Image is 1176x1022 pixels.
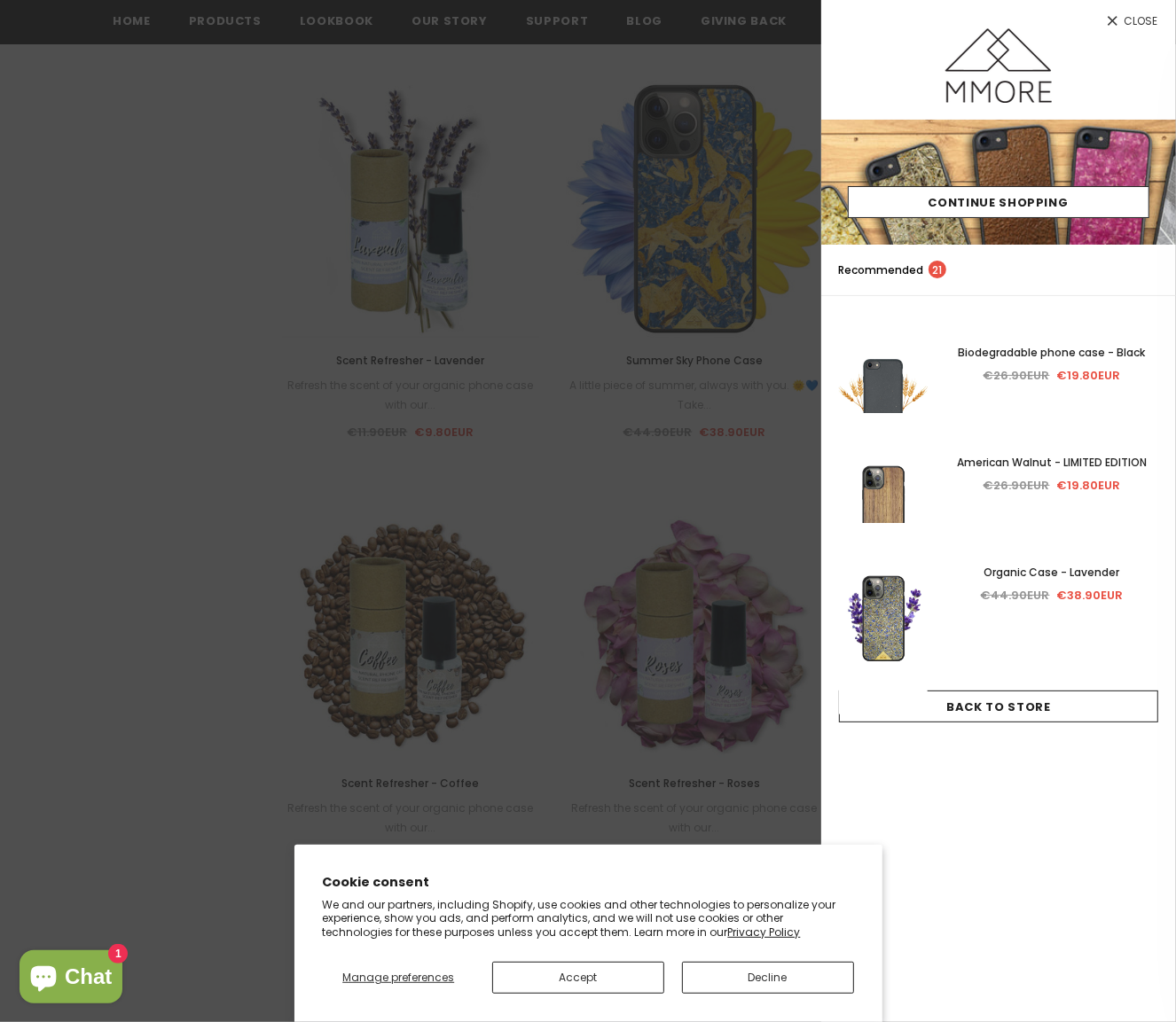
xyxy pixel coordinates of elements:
[492,962,664,994] button: Accept
[1125,16,1158,27] span: Close
[957,455,1147,470] span: American Walnut - LIMITED EDITION
[959,345,1146,360] span: Biodegradable phone case - Black
[323,962,475,994] button: Manage preferences
[839,261,946,279] p: Recommended
[323,873,854,892] h2: Cookie consent
[1141,261,1158,279] a: search
[929,261,946,278] span: 21
[848,186,1149,218] a: Continue Shopping
[728,924,801,940] a: Privacy Policy
[945,563,1158,582] a: Organic Case - Lavender
[945,453,1158,472] a: American Walnut - LIMITED EDITION
[839,690,1158,722] a: Back To Store
[1057,367,1121,384] span: €19.80EUR
[1057,587,1124,604] span: €38.90EUR
[981,587,1050,604] span: €44.90EUR
[342,970,454,985] span: Manage preferences
[1057,477,1121,494] span: €19.80EUR
[682,962,854,994] button: Decline
[984,565,1120,580] span: Organic Case - Lavender
[14,950,128,1008] inbox-online-store-chat: Shopify online store chat
[945,343,1158,363] a: Biodegradable phone case - Black
[984,367,1050,384] span: €26.90EUR
[984,477,1050,494] span: €26.90EUR
[323,898,854,940] p: We and our partners, including Shopify, use cookies and other technologies to personalize your ex...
